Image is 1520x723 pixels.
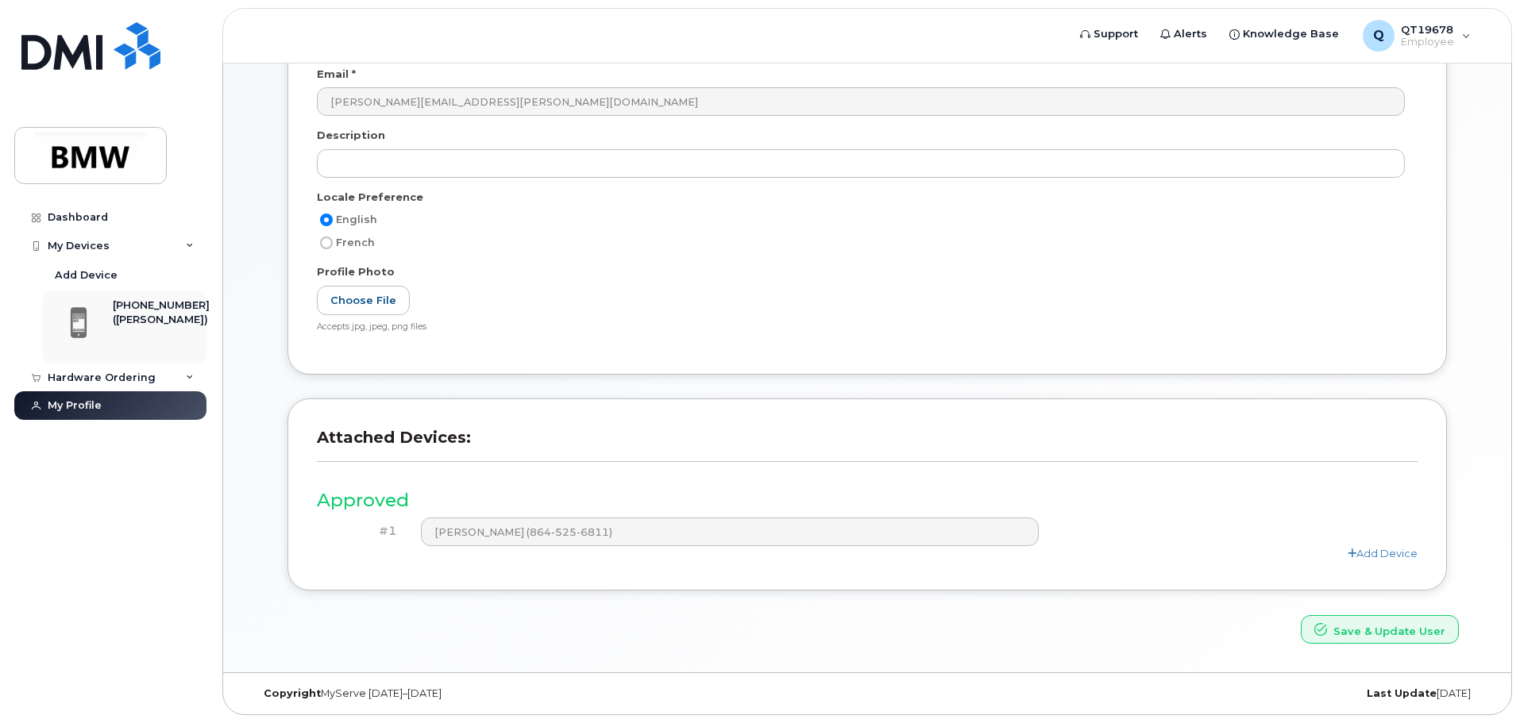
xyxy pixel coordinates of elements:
[317,428,1418,462] h3: Attached Devices:
[317,128,385,143] label: Description
[1348,547,1418,560] a: Add Device
[1301,615,1459,644] button: Save & Update User
[1094,26,1138,42] span: Support
[1069,18,1149,50] a: Support
[336,237,375,248] span: French
[1373,26,1384,45] span: Q
[317,286,410,315] label: Choose File
[1401,23,1454,36] span: QT19678
[1367,687,1437,699] strong: Last Update
[320,213,333,226] input: English
[336,213,377,225] span: English
[317,264,395,279] label: Profile Photo
[264,687,321,699] strong: Copyright
[317,190,423,205] label: Locale Preference
[1218,18,1350,50] a: Knowledge Base
[317,490,1418,510] h3: Approved
[1401,36,1454,48] span: Employee
[317,67,356,82] label: Email *
[329,525,397,538] h4: #1
[1243,26,1339,42] span: Knowledge Base
[1352,20,1482,52] div: QT19678
[1174,26,1207,42] span: Alerts
[320,237,333,249] input: French
[1072,687,1483,700] div: [DATE]
[317,321,1405,333] div: Accepts jpg, jpeg, png files
[1149,18,1218,50] a: Alerts
[1451,654,1508,711] iframe: Messenger Launcher
[252,687,662,700] div: MyServe [DATE]–[DATE]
